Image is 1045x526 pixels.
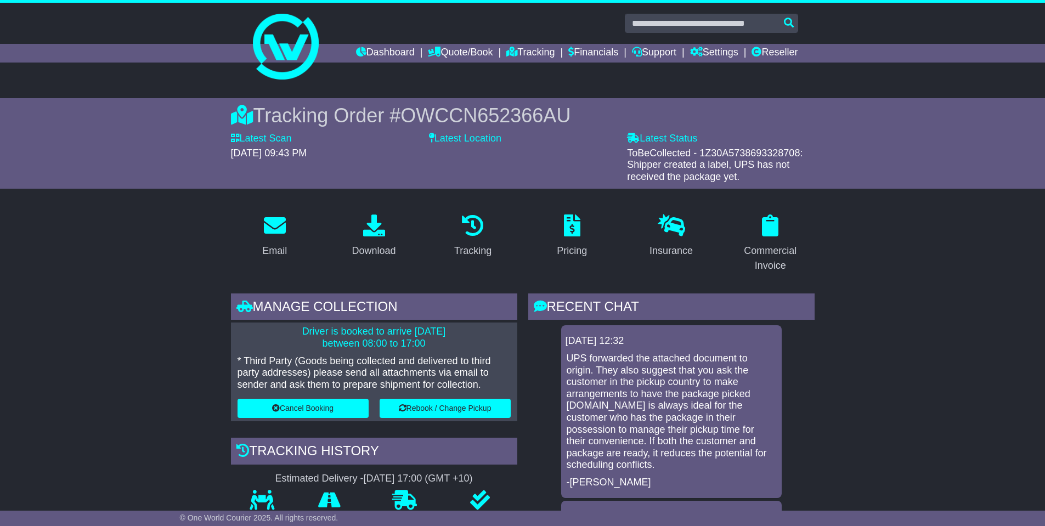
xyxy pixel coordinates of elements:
[632,44,676,63] a: Support
[642,211,700,262] a: Insurance
[566,335,777,347] div: [DATE] 12:32
[550,211,594,262] a: Pricing
[238,355,511,391] p: * Third Party (Goods being collected and delivered to third party addresses) please send all atta...
[428,44,493,63] a: Quote/Book
[231,133,292,145] label: Latest Scan
[231,438,517,467] div: Tracking history
[231,473,517,485] div: Estimated Delivery -
[454,244,492,258] div: Tracking
[528,293,815,323] div: RECENT CHAT
[429,133,501,145] label: Latest Location
[733,244,807,273] div: Commercial Invoice
[649,244,693,258] div: Insurance
[567,477,776,489] p: -[PERSON_NAME]
[400,104,570,127] span: OWCCN652366AU
[255,211,294,262] a: Email
[231,293,517,323] div: Manage collection
[447,211,499,262] a: Tracking
[344,211,403,262] a: Download
[238,326,511,349] p: Driver is booked to arrive [DATE] between 08:00 to 17:00
[627,133,697,145] label: Latest Status
[231,148,307,159] span: [DATE] 09:43 PM
[506,44,555,63] a: Tracking
[352,244,396,258] div: Download
[262,244,287,258] div: Email
[557,244,587,258] div: Pricing
[238,399,369,418] button: Cancel Booking
[380,399,511,418] button: Rebook / Change Pickup
[364,473,473,485] div: [DATE] 17:00 (GMT +10)
[726,211,815,277] a: Commercial Invoice
[567,353,776,471] p: UPS forwarded the attached document to origin. They also suggest that you ask the customer in the...
[180,513,338,522] span: © One World Courier 2025. All rights reserved.
[356,44,415,63] a: Dashboard
[752,44,798,63] a: Reseller
[627,148,803,182] span: ToBeCollected - 1Z30A5738693328708: Shipper created a label, UPS has not received the package yet.
[690,44,738,63] a: Settings
[231,104,815,127] div: Tracking Order #
[568,44,618,63] a: Financials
